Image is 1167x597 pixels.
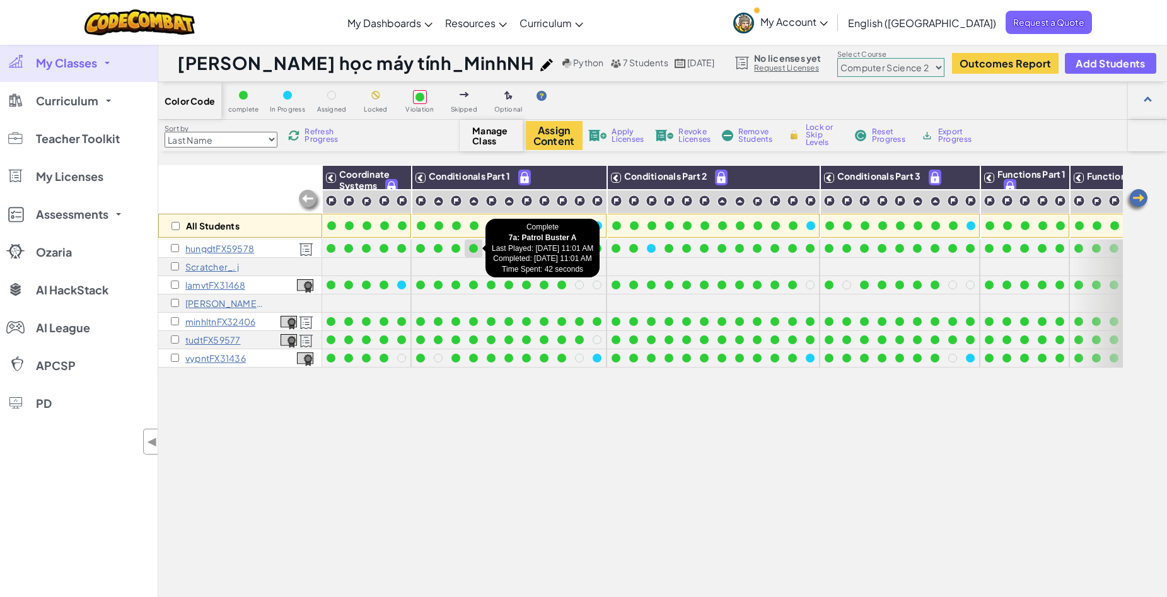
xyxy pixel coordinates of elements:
img: IconChallengeLevel.svg [965,195,977,207]
span: Conditionals Part 2 [624,170,707,182]
img: IconChallengeLevel.svg [876,195,888,207]
a: View Course Completion Certificate [281,332,297,347]
img: IconChallengeLevel.svg [450,195,462,207]
a: My Account [727,3,834,42]
p: Scratcher_. j [185,262,239,272]
img: IconChallengeLevel.svg [538,195,550,207]
span: Skipped [451,106,477,113]
img: IconChallengeLevel.svg [361,196,372,207]
a: View Course Completion Certificate [297,351,313,365]
img: IconRemoveStudents.svg [722,130,733,141]
span: Revoke Licenses [678,128,711,143]
img: IconChallengeLevel.svg [699,195,711,207]
p: tudtFX59577 [185,335,241,345]
h1: [PERSON_NAME] học máy tính_MinhNH [177,51,534,75]
img: IconChallengeLevel.svg [804,195,816,207]
img: certificate-icon.png [297,352,313,366]
img: IconChallengeLevel.svg [663,195,675,207]
img: IconOptionalLevel.svg [504,91,513,101]
img: Licensed [299,334,313,348]
img: IconLicenseRevoke.svg [655,130,674,141]
span: Python [573,57,603,68]
span: Remove Students [738,128,776,143]
img: IconChallengeLevel.svg [859,195,871,207]
img: IconPaidLevel.svg [716,170,727,185]
img: IconChallengeLevel.svg [841,195,853,207]
button: Assign Content [526,121,583,150]
img: IconChallengeLevel.svg [574,195,586,207]
span: Conditionals Part 3 [837,170,920,182]
a: Request a Quote [1006,11,1092,34]
img: IconChallengeLevel.svg [1091,196,1102,207]
img: Arrow_Left.png [1124,188,1149,213]
a: Request Licenses [754,63,821,73]
span: In Progress [270,106,305,113]
span: Violation [405,106,434,113]
img: IconChallengeLevel.svg [752,196,763,207]
img: certificate-icon.png [297,279,313,293]
p: hungdtFX59578 [185,243,254,253]
img: IconReload.svg [288,130,299,141]
img: IconReset.svg [854,130,867,141]
span: Optional [494,106,523,113]
img: IconPracticeLevel.svg [912,196,923,207]
img: Arrow_Left_Inactive.png [297,188,322,214]
strong: 7a: Patrol Buster A [509,233,577,242]
img: IconChallengeLevel.svg [591,195,603,207]
img: IconChallengeLevel.svg [325,195,337,207]
img: IconChallengeLevel.svg [646,195,658,207]
span: 7 Students [623,57,668,68]
span: Assigned [317,106,347,113]
a: View Course Completion Certificate [281,314,297,328]
img: IconChallengeLevel.svg [823,195,835,207]
span: Assessments [36,209,108,220]
img: Licensed [299,243,313,257]
p: vypntFX31436 [185,353,246,363]
a: Outcomes Report [952,53,1059,74]
img: IconArchive.svg [921,130,933,141]
label: Select Course [837,49,944,59]
img: IconChallengeLevel.svg [396,195,408,207]
img: Licensed [299,316,313,330]
span: My Account [760,15,828,28]
span: Locked [364,106,387,113]
a: My Dashboards [341,6,439,40]
img: IconHint.svg [537,91,547,101]
img: IconPaidLevel.svg [929,170,941,185]
img: IconChallengeLevel.svg [1054,195,1066,207]
img: IconPracticeLevel.svg [433,196,444,207]
span: No licenses yet [754,53,821,63]
img: IconPaidLevel.svg [1004,180,1016,194]
span: complete [228,106,259,113]
a: View Course Completion Certificate [297,277,313,292]
span: Functions Part 1 [997,168,1066,180]
span: My Classes [36,57,97,69]
img: IconChallengeLevel.svg [343,195,355,207]
span: [DATE] [687,57,714,68]
span: AI League [36,322,90,333]
span: Curriculum [36,95,98,107]
img: IconChallengeLevel.svg [485,195,497,207]
label: Sort by [165,124,277,134]
p: minhltnFX32406 [185,316,255,327]
p: Nguyen Hoang Minh [185,298,264,308]
div: Complete Last Played: [DATE] 11:01 AM Completed: [DATE] 11:01 AM Time Spent: 42 seconds [485,219,600,277]
img: python.png [562,59,572,68]
p: lamvtFX31468 [185,280,245,290]
img: IconChallengeLevel.svg [1073,195,1085,207]
img: IconChallengeLevel.svg [556,195,568,207]
span: Conditionals Part 1 [429,170,510,182]
a: Curriculum [513,6,589,40]
img: iconPencil.svg [540,59,553,71]
a: CodeCombat logo [84,9,195,35]
img: IconPracticeLevel.svg [930,196,941,207]
span: My Licenses [36,171,103,182]
p: All Students [186,221,240,231]
span: Ozaria [36,246,72,258]
img: IconPracticeLevel.svg [504,196,514,207]
span: My Dashboards [347,16,421,30]
img: IconChallengeLevel.svg [984,195,996,207]
img: IconChallengeLevel.svg [1036,195,1048,207]
span: Reset Progress [872,128,910,143]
